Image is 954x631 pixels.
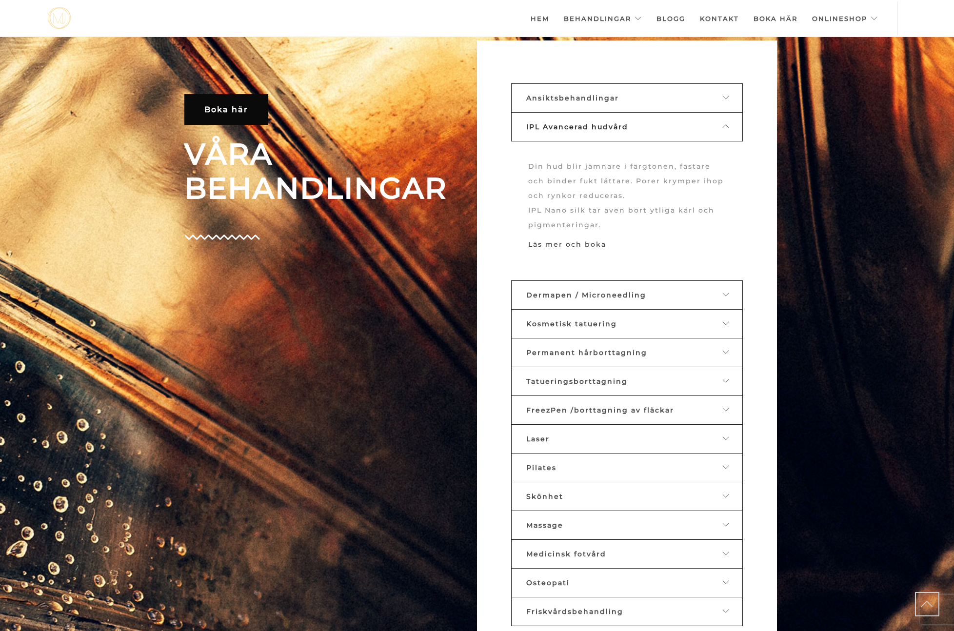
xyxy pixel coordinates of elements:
[812,1,878,36] a: Onlineshop
[511,424,743,454] a: Laser
[528,159,726,232] p: Din hud blir jämnare i färgtonen, fastare och binder fukt lättare. Porer krymper ihop och rynkor ...
[511,280,743,310] a: Dermapen / Microneedling
[511,309,743,338] a: Kosmetisk tatuering
[526,521,563,530] span: Massage
[48,7,71,29] img: mjstudio
[511,83,743,113] a: Ansiktsbehandlingar
[526,550,606,558] span: Medicinsk fotvård
[526,348,647,357] span: Permanent hårborttagning
[526,291,646,299] span: Dermapen / Microneedling
[526,319,617,328] span: Kosmetisk tatuering
[528,240,606,249] a: Läs mer och boka
[526,492,563,501] span: Skönhet
[526,122,628,131] span: IPL Avancerad hudvård
[184,171,470,205] span: BEHANDLINGAR
[526,578,570,587] span: Osteopati
[184,94,268,125] a: Boka här
[511,367,743,396] a: Tatueringsborttagning
[526,406,674,414] span: FreezPen /borttagning av fläckar
[511,539,743,569] a: Medicinsk fotvård
[526,377,628,386] span: Tatueringsborttagning
[700,1,739,36] a: Kontakt
[564,1,642,36] a: Behandlingar
[511,511,743,540] a: Massage
[511,112,743,141] a: IPL Avancerad hudvård
[526,463,556,472] span: Pilates
[184,137,470,171] span: VÅRA
[511,453,743,482] a: Pilates
[531,1,549,36] a: Hem
[511,395,743,425] a: FreezPen /borttagning av fläckar
[526,434,550,443] span: Laser
[656,1,685,36] a: Blogg
[511,597,743,626] a: Friskvårdsbehandling
[511,482,743,511] a: Skönhet
[526,94,619,102] span: Ansiktsbehandlingar
[48,7,71,29] a: mjstudio mjstudio mjstudio
[184,235,260,240] img: Group-4-copy-8
[511,568,743,597] a: Osteopati
[204,105,248,114] span: Boka här
[511,338,743,367] a: Permanent hårborttagning
[526,607,623,616] span: Friskvårdsbehandling
[754,1,797,36] a: Boka här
